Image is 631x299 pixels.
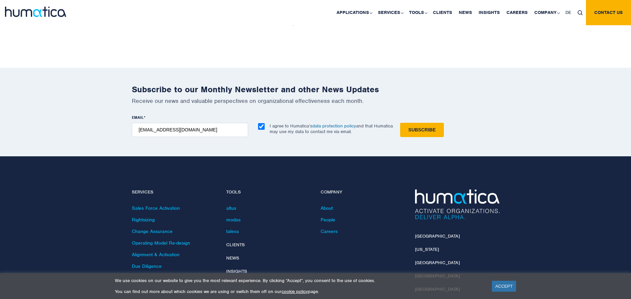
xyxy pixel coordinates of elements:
[132,115,144,120] span: EMAIL
[132,123,248,137] input: name@company.com
[226,268,247,274] a: Insights
[321,228,338,234] a: Careers
[565,10,571,15] span: DE
[226,255,239,261] a: News
[415,247,439,252] a: [US_STATE]
[270,123,393,134] p: I agree to Humatica’s and that Humatica may use my data to contact me via email.
[132,217,155,223] a: Rightsizing
[321,189,405,195] h4: Company
[321,205,333,211] a: About
[400,123,444,137] input: Subscribe
[415,260,460,265] a: [GEOGRAPHIC_DATA]
[415,233,460,239] a: [GEOGRAPHIC_DATA]
[115,289,484,294] p: You can find out more about which cookies we are using or switch them off on our page.
[226,242,245,248] a: Clients
[415,189,500,219] img: Humatica
[132,97,500,105] p: Receive our news and valuable perspectives on organizational effectiveness each month.
[226,228,239,234] a: taleva
[578,10,583,15] img: search_icon
[5,7,66,17] img: logo
[132,228,173,234] a: Change Assurance
[132,205,180,211] a: Sales Force Activation
[226,189,311,195] h4: Tools
[282,289,308,294] a: cookie policy
[312,123,356,129] a: data protection policy
[132,263,162,269] a: Due Diligence
[132,84,500,95] h2: Subscribe to our Monthly Newsletter and other News Updates
[132,252,180,258] a: Alignment & Activation
[132,189,216,195] h4: Services
[321,217,335,223] a: People
[132,240,190,246] a: Operating Model Re-design
[226,205,236,211] a: altus
[226,217,240,223] a: modas
[115,278,484,283] p: We use cookies on our website to give you the most relevant experience. By clicking “Accept”, you...
[258,123,265,130] input: I agree to Humatica’sdata protection policyand that Humatica may use my data to contact me via em...
[492,281,516,292] a: ACCEPT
